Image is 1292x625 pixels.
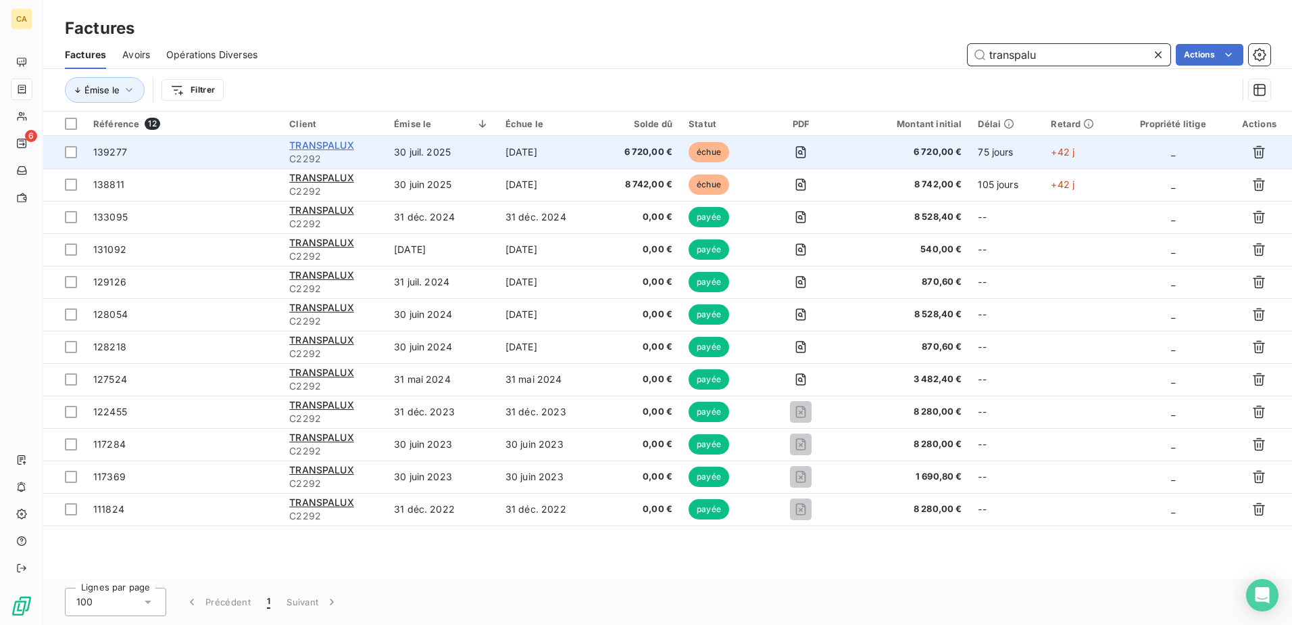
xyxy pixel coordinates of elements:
td: [DATE] [497,233,597,266]
span: 128054 [93,308,128,320]
td: 105 jours [970,168,1043,201]
td: 31 déc. 2022 [497,493,597,526]
span: 12 [145,118,159,130]
span: Opérations Diverses [166,48,257,62]
td: 31 mai 2024 [386,363,497,396]
span: 8 742,00 € [605,178,672,191]
td: [DATE] [497,136,597,168]
span: TRANSPALUX [289,204,354,216]
div: Émise le [394,118,489,129]
span: C2292 [289,185,378,198]
span: _ [1171,179,1175,190]
td: [DATE] [386,233,497,266]
span: TRANSPALUX [289,496,354,508]
span: _ [1171,406,1175,417]
span: 0,00 € [605,405,672,419]
span: TRANSPALUX [289,269,354,281]
span: TRANSPALUX [289,432,354,443]
td: -- [970,493,1043,526]
span: _ [1171,373,1175,385]
span: 8 528,40 € [852,308,962,321]
td: [DATE] [497,298,597,331]
td: [DATE] [497,266,597,298]
td: 31 mai 2024 [497,363,597,396]
span: TRANSPALUX [289,399,354,411]
span: _ [1171,211,1175,223]
span: Factures [65,48,106,62]
td: -- [970,396,1043,428]
td: 31 déc. 2023 [386,396,497,428]
span: C2292 [289,477,378,490]
span: 6 720,00 € [605,145,672,159]
div: Délai [978,118,1035,129]
td: 30 juin 2023 [386,461,497,493]
td: -- [970,266,1043,298]
span: C2292 [289,250,378,263]
span: payée [689,239,729,260]
button: Précédent [177,588,259,616]
button: 1 [259,588,278,616]
span: 131092 [93,244,126,255]
div: PDF [766,118,835,129]
span: +42 j [1051,146,1074,158]
span: TRANSPALUX [289,334,354,346]
span: C2292 [289,282,378,296]
span: 870,60 € [852,340,962,354]
span: TRANSPALUX [289,302,354,313]
div: Statut [689,118,750,129]
img: Logo LeanPay [11,595,32,617]
span: 0,00 € [605,503,672,516]
button: Filtrer [161,79,224,101]
span: 1 690,80 € [852,470,962,484]
span: 117284 [93,438,126,450]
h3: Factures [65,16,134,41]
div: Échue le [505,118,589,129]
span: 0,00 € [605,470,672,484]
td: -- [970,233,1043,266]
td: 31 déc. 2024 [497,201,597,233]
div: CA [11,8,32,30]
button: Suivant [278,588,347,616]
span: 6 [25,130,37,142]
span: _ [1171,438,1175,450]
td: 30 juil. 2025 [386,136,497,168]
div: Client [289,118,378,129]
span: Avoirs [122,48,150,62]
span: TRANSPALUX [289,172,354,183]
td: 30 juin 2023 [497,461,597,493]
span: 0,00 € [605,340,672,354]
span: 6 720,00 € [852,145,962,159]
td: -- [970,461,1043,493]
span: 117369 [93,471,126,482]
span: _ [1171,146,1175,158]
span: 0,00 € [605,275,672,289]
span: échue [689,142,729,162]
span: payée [689,272,729,292]
td: -- [970,363,1043,396]
span: 540,00 € [852,243,962,256]
td: -- [970,331,1043,363]
span: 3 482,40 € [852,373,962,386]
span: 133095 [93,211,128,223]
span: C2292 [289,379,378,393]
span: TRANSPALUX [289,367,354,378]
span: payée [689,402,729,422]
span: 8 528,40 € [852,210,962,224]
span: échue [689,175,729,195]
td: -- [970,201,1043,233]
div: Actions [1235,118,1284,129]
span: TRANSPALUX [289,237,354,248]
td: -- [970,298,1043,331]
td: -- [970,428,1043,461]
td: 30 juin 2024 [386,331,497,363]
span: payée [689,337,729,357]
td: 31 déc. 2024 [386,201,497,233]
span: 122455 [93,406,127,417]
span: +42 j [1051,179,1074,190]
span: _ [1171,341,1175,352]
span: TRANSPALUX [289,139,354,151]
span: payée [689,467,729,487]
span: 139277 [93,146,127,158]
div: Retard [1051,118,1112,129]
span: 0,00 € [605,308,672,321]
